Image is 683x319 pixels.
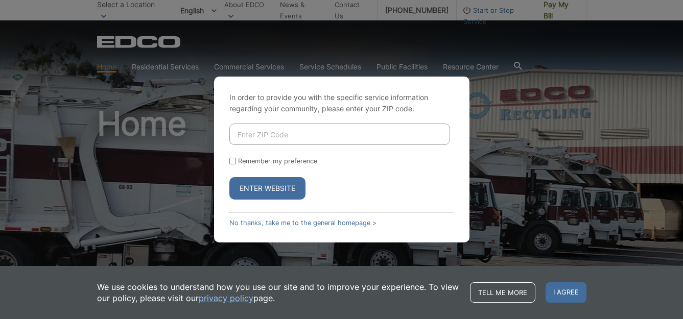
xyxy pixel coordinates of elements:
[199,292,253,304] a: privacy policy
[229,124,450,145] input: Enter ZIP Code
[97,281,460,304] p: We use cookies to understand how you use our site and to improve your experience. To view our pol...
[229,219,376,227] a: No thanks, take me to the general homepage >
[238,157,317,165] label: Remember my preference
[229,92,454,114] p: In order to provide you with the specific service information regarding your community, please en...
[546,282,586,303] span: I agree
[229,177,305,200] button: Enter Website
[470,282,535,303] a: Tell me more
